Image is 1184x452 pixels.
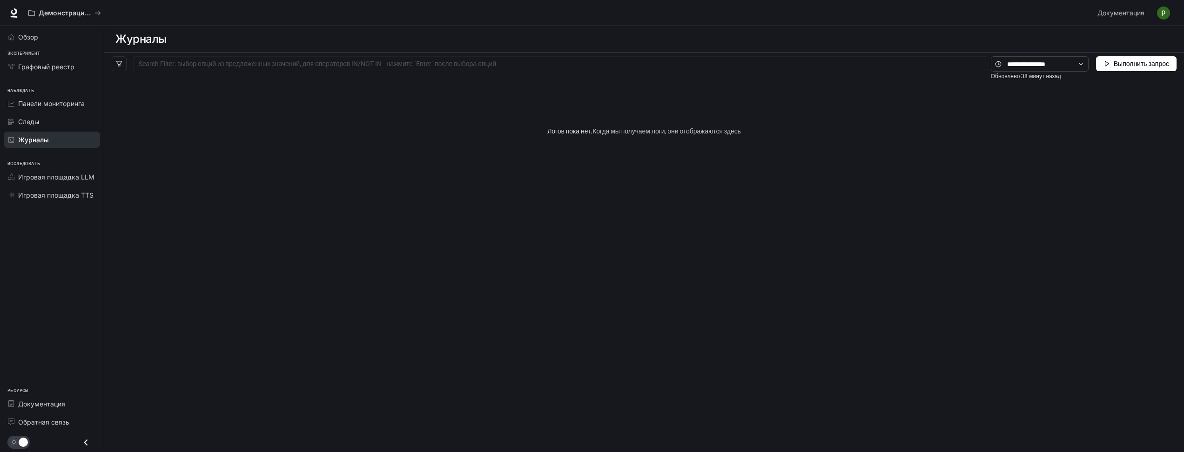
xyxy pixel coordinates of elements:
a: Игровая площадка TTS [4,187,100,203]
h1: Журналы [115,30,167,48]
button: Закрытие ящика [75,433,96,452]
span: Графовый реестр [18,62,74,72]
span: Журналы [18,135,49,145]
span: Документация [1097,7,1144,19]
span: Следы [18,117,39,126]
span: Обратная связь [18,417,69,427]
span: Игровая площадка LLM [18,172,94,182]
a: Журналы [4,132,100,148]
span: Обзор [18,32,38,42]
span: Игровая площадка TTS [18,190,94,200]
a: Игровая площадка LLM [4,169,100,185]
a: Следы [4,113,100,130]
span: Переключение темного режима [19,437,28,447]
span: Когда мы получаем логи, они отображаются здесь [592,127,741,135]
img: Аватар пользователя [1157,7,1170,20]
span: фильтр [116,60,122,67]
a: Документация [4,396,100,412]
a: Панели мониторинга [4,95,100,112]
a: Обзор [4,29,100,45]
p: Демонстрации ИИ в игровом мире [39,9,91,17]
article: Обновлено 38 минут назад [991,72,1061,81]
button: Все рабочие пространства [24,4,105,22]
article: Логов пока нет. [547,126,741,136]
a: Графовый реестр [4,59,100,75]
span: Документация [18,399,65,409]
span: Выполнить запрос [1114,59,1169,69]
button: Аватар пользователя [1154,4,1173,22]
button: фильтр [112,56,127,71]
a: Документация [1094,4,1150,22]
button: Выполнить запрос [1096,56,1177,71]
span: Панели мониторинга [18,99,85,108]
a: Обратная связь [4,414,100,430]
